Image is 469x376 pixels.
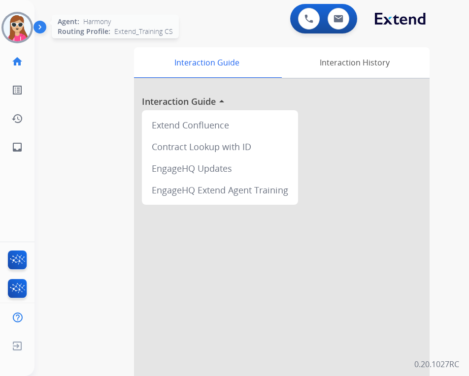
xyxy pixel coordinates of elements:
mat-icon: history [11,113,23,125]
span: Agent: [58,17,79,27]
div: Contract Lookup with ID [146,136,294,157]
mat-icon: inbox [11,141,23,153]
img: avatar [3,14,31,41]
mat-icon: list_alt [11,84,23,96]
span: Routing Profile: [58,27,110,36]
div: Extend Confluence [146,114,294,136]
div: Interaction History [279,47,430,78]
mat-icon: home [11,56,23,67]
p: 0.20.1027RC [414,358,459,370]
div: EngageHQ Extend Agent Training [146,179,294,201]
span: Extend_Training CS [114,27,173,36]
span: Harmony [83,17,111,27]
div: EngageHQ Updates [146,157,294,179]
div: Interaction Guide [134,47,279,78]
